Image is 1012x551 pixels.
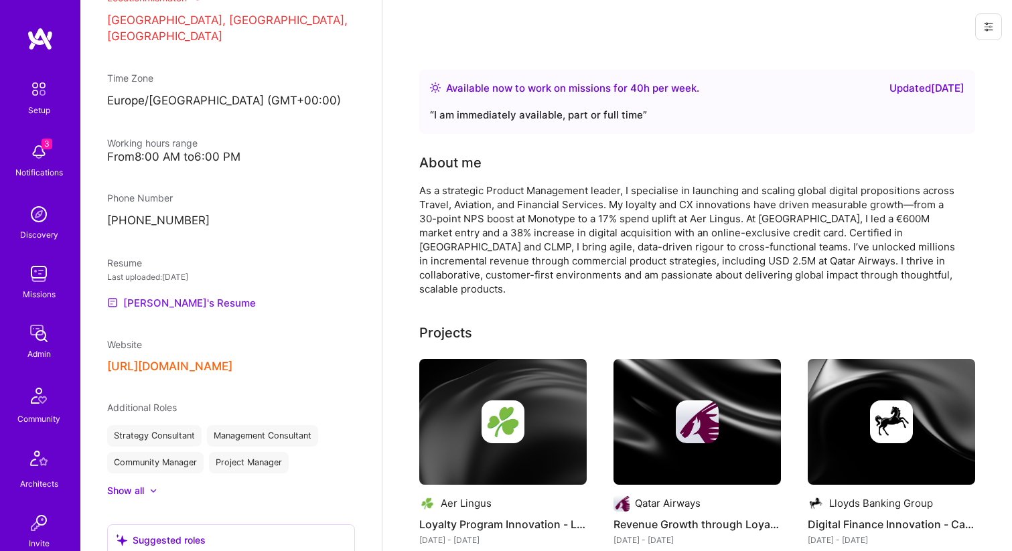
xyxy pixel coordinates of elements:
[419,516,587,533] h4: Loyalty Program Innovation - Launch of Reward Platform
[29,536,50,550] div: Invite
[116,533,206,547] div: Suggested roles
[25,139,52,165] img: bell
[107,270,355,284] div: Last uploaded: [DATE]
[107,297,118,308] img: Resume
[870,400,913,443] img: Company logo
[635,496,701,510] div: Qatar Airways
[42,139,52,149] span: 3
[107,425,202,447] div: Strategy Consultant
[419,533,587,547] div: [DATE] - [DATE]
[630,82,644,94] span: 40
[23,287,56,301] div: Missions
[25,320,52,347] img: admin teamwork
[808,516,975,533] h4: Digital Finance Innovation - Car Finance Proposition Launch
[107,452,204,473] div: Community Manager
[209,452,289,473] div: Project Manager
[430,82,441,93] img: Availability
[107,484,144,497] div: Show all
[107,295,256,311] a: [PERSON_NAME]'s Resume
[25,75,53,103] img: setup
[27,347,51,361] div: Admin
[419,495,435,511] img: Company logo
[107,257,142,268] span: Resume
[613,516,781,533] h4: Revenue Growth through Loyalty
[23,445,55,477] img: Architects
[107,213,355,229] p: [PHONE_NUMBER]
[829,496,933,510] div: Lloyds Banking Group
[107,339,142,350] span: Website
[17,412,60,426] div: Community
[20,477,58,491] div: Architects
[25,201,52,228] img: discovery
[441,496,492,510] div: Aer Lingus
[676,400,719,443] img: Company logo
[482,400,524,443] img: Company logo
[207,425,318,447] div: Management Consultant
[613,533,781,547] div: [DATE] - [DATE]
[23,380,55,412] img: Community
[25,509,52,536] img: Invite
[808,533,975,547] div: [DATE] - [DATE]
[613,359,781,485] img: cover
[107,360,232,374] button: [URL][DOMAIN_NAME]
[107,150,355,164] div: From 8:00 AM to 6:00 PM
[419,323,472,343] div: Projects
[15,165,63,179] div: Notifications
[25,260,52,287] img: teamwork
[419,153,482,173] div: About me
[889,80,964,96] div: Updated [DATE]
[107,402,177,413] span: Additional Roles
[430,107,964,123] div: “ I am immediately available, part or full time ”
[27,27,54,51] img: logo
[808,495,824,511] img: Company logo
[107,13,355,45] p: [GEOGRAPHIC_DATA], [GEOGRAPHIC_DATA], [GEOGRAPHIC_DATA]
[107,192,173,204] span: Phone Number
[808,359,975,485] img: cover
[613,495,630,511] img: Company logo
[419,183,955,296] div: As a strategic Product Management leader, I specialise in launching and scaling global digital pr...
[107,72,153,84] span: Time Zone
[107,93,355,109] p: Europe/[GEOGRAPHIC_DATA] (GMT+00:00 )
[116,534,127,546] i: icon SuggestedTeams
[28,103,50,117] div: Setup
[107,137,198,149] span: Working hours range
[419,359,587,485] img: cover
[446,80,699,96] div: Available now to work on missions for h per week .
[20,228,58,242] div: Discovery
